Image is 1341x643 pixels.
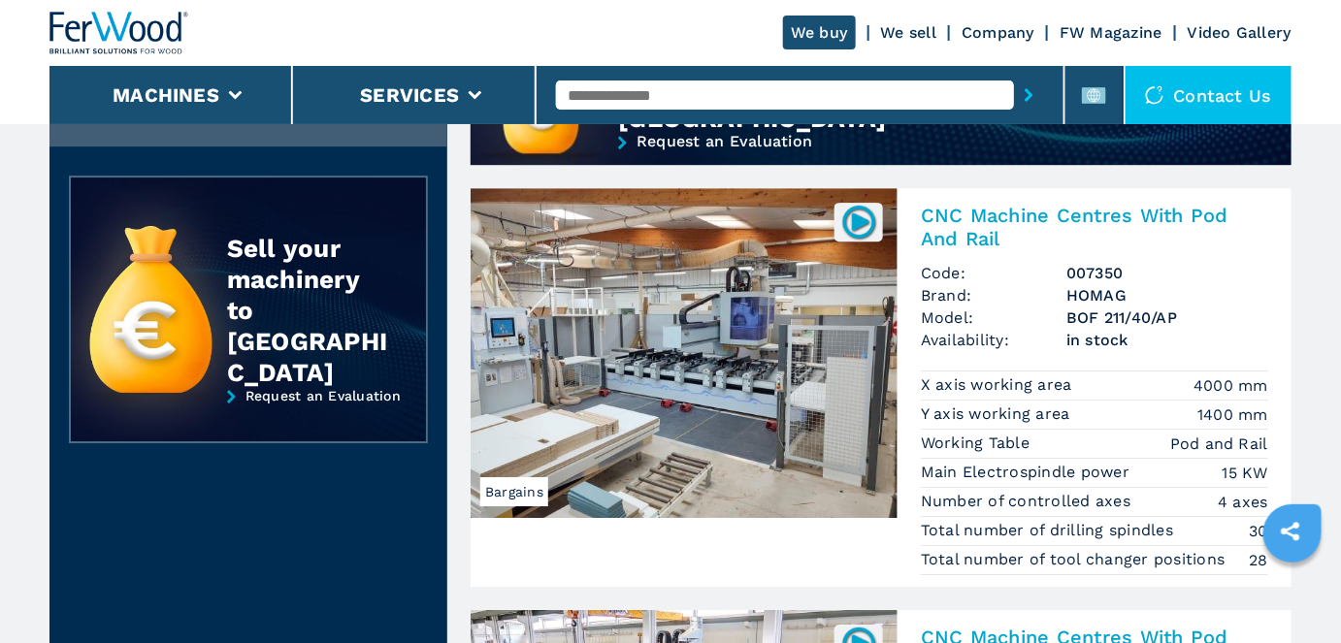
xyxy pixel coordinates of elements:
[783,16,856,49] a: We buy
[113,83,219,107] button: Machines
[1060,23,1162,42] a: FW Magazine
[1223,462,1268,484] em: 15 KW
[881,23,937,42] a: We sell
[921,284,1066,306] span: Brand:
[1066,262,1268,284] h3: 007350
[480,477,548,506] span: Bargains
[1250,520,1269,542] em: 30
[962,23,1034,42] a: Company
[1066,329,1268,351] span: in stock
[1250,549,1269,571] em: 28
[1170,433,1268,455] em: Pod and Rail
[49,12,189,54] img: Ferwood
[921,520,1179,541] p: Total number of drilling spindles
[1066,284,1268,306] h3: HOMAG
[1126,66,1292,124] div: Contact us
[921,374,1077,396] p: X axis working area
[921,433,1035,454] p: Working Table
[471,188,898,518] img: CNC Machine Centres With Pod And Rail HOMAG BOF 211/40/AP
[921,329,1066,351] span: Availability:
[921,491,1136,512] p: Number of controlled axes
[1266,507,1315,556] a: sharethis
[921,306,1066,329] span: Model:
[921,262,1066,284] span: Code:
[840,203,878,241] img: 007350
[471,188,1292,587] a: CNC Machine Centres With Pod And Rail HOMAG BOF 211/40/APBargains007350CNC Machine Centres With P...
[921,204,1268,250] h2: CNC Machine Centres With Pod And Rail
[1194,374,1268,397] em: 4000 mm
[1188,23,1292,42] a: Video Gallery
[1066,306,1268,329] h3: BOF 211/40/AP
[1219,491,1269,513] em: 4 axes
[921,462,1135,483] p: Main Electrospindle power
[1197,403,1268,426] em: 1400 mm
[227,233,388,388] div: Sell your machinery to [GEOGRAPHIC_DATA]
[1259,556,1326,628] iframe: Chat
[69,388,428,458] a: Request an Evaluation
[471,134,1292,199] a: Request an Evaluation
[1014,73,1044,117] button: submit-button
[921,549,1230,570] p: Total number of tool changer positions
[360,83,459,107] button: Services
[1145,85,1164,105] img: Contact us
[921,403,1075,425] p: Y axis working area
